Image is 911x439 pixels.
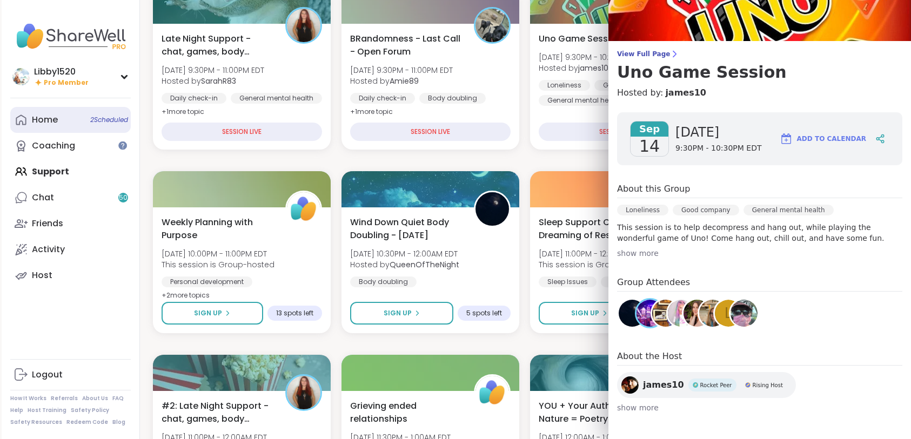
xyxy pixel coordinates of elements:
[617,276,902,292] h4: Group Attendees
[162,259,274,270] span: This session is Group-hosted
[578,63,608,73] b: james10
[539,248,652,259] span: [DATE] 11:00PM - 12:00AM EDT
[475,376,509,409] img: ShareWell
[475,9,509,42] img: Amie89
[673,205,739,215] div: Good company
[71,407,109,414] a: Safety Policy
[539,32,621,45] span: Uno Game Session
[775,126,871,152] button: Add to Calendar
[539,123,699,141] div: SESSION LIVE
[10,17,131,55] img: ShareWell Nav Logo
[350,259,459,270] span: Hosted by
[617,372,796,398] a: james10james10Rocket PeerRocket PeerRising HostRising Host
[287,192,320,226] img: ShareWell
[631,121,668,137] span: Sep
[10,133,131,159] a: Coaching
[729,298,759,328] a: weigled
[162,276,252,287] div: Personal development
[780,132,793,145] img: ShareWell Logomark
[731,300,758,327] img: weigled
[350,65,453,76] span: [DATE] 9:30PM - 11:00PM EDT
[34,66,89,78] div: Libby1520
[539,276,597,287] div: Sleep Issues
[539,63,644,73] span: Hosted by
[10,211,131,237] a: Friends
[44,78,89,87] span: Pro Member
[539,52,644,63] span: [DATE] 9:30PM - 10:30PM EDT
[617,183,690,195] h4: About this Group
[390,259,459,270] b: QueenOfTheNight
[32,218,63,229] div: Friends
[82,395,108,402] a: About Us
[384,308,412,318] span: Sign Up
[675,124,761,141] span: [DATE]
[700,381,732,389] span: Rocket Peer
[350,248,459,259] span: [DATE] 10:30PM - 12:00AM EDT
[617,50,902,82] a: View Full PageUno Game Session
[753,381,783,389] span: Rising Host
[745,382,751,388] img: Rising Host
[350,400,462,426] span: Grieving ended relationships
[10,185,131,211] a: Chat50
[10,237,131,262] a: Activity
[594,80,665,91] div: Good company
[32,140,75,152] div: Coaching
[617,86,902,99] h4: Hosted by:
[617,205,668,215] div: Loneliness
[162,65,264,76] span: [DATE] 9:30PM - 11:00PM EDT
[350,216,462,242] span: Wind Down Quiet Body Doubling - [DATE]
[539,400,651,426] span: YOU + Your Authentic Nature = Poetry in Motion
[32,369,63,381] div: Logout
[571,308,599,318] span: Sign Up
[32,114,58,126] div: Home
[539,95,630,106] div: General mental health
[350,93,415,104] div: Daily check-in
[350,123,511,141] div: SESSION LIVE
[539,259,652,270] span: This session is Group-hosted
[682,298,712,328] a: shelleehance
[162,93,226,104] div: Daily check-in
[162,248,274,259] span: [DATE] 10:00PM - 11:00PM EDT
[66,418,108,426] a: Redeem Code
[713,298,743,328] a: L
[90,116,128,124] span: 2 Scheduled
[684,300,711,327] img: shelleehance
[162,400,273,426] span: #2: Late Night Support - chat, games, body double
[617,402,902,413] span: show more
[10,107,131,133] a: Home2Scheduled
[10,362,131,388] a: Logout
[637,300,664,327] img: Brandon84
[639,137,660,156] span: 14
[28,407,66,414] a: Host Training
[350,76,453,86] span: Hosted by
[539,302,640,325] button: Sign Up
[617,248,902,259] div: show more
[112,395,124,402] a: FAQ
[475,192,509,226] img: QueenOfTheNight
[619,300,646,327] img: QueenOfTheNight
[12,68,30,85] img: Libby1520
[32,192,54,204] div: Chat
[10,418,62,426] a: Safety Resources
[10,262,131,288] a: Host
[112,418,125,426] a: Blog
[350,32,462,58] span: BRandomness - Last Call - Open Forum
[162,32,273,58] span: Late Night Support - chat, games, body double
[119,193,128,202] span: 50
[539,216,651,242] span: Sleep Support Circle: Dreaming of Rest
[797,134,866,144] span: Add to Calendar
[621,376,639,394] img: james10
[162,216,273,242] span: Weekly Planning with Purpose
[666,298,696,328] a: CeeJai
[675,143,761,154] span: 9:30PM - 10:30PM EDT
[10,395,46,402] a: How It Works
[287,9,320,42] img: SarahR83
[617,63,902,82] h3: Uno Game Session
[194,308,222,318] span: Sign Up
[601,276,649,287] div: Self-care
[617,298,647,328] a: QueenOfTheNight
[276,309,313,318] span: 13 spots left
[693,382,698,388] img: Rocket Peer
[162,302,263,325] button: Sign Up
[635,298,665,328] a: Brandon84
